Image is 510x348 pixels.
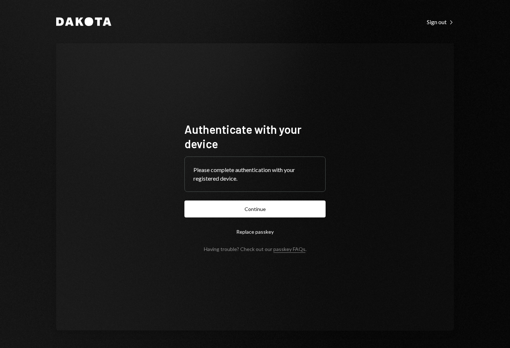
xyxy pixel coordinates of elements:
div: Having trouble? Check out our . [204,246,307,252]
button: Replace passkey [184,223,326,240]
a: passkey FAQs [273,246,305,253]
button: Continue [184,201,326,217]
div: Please complete authentication with your registered device. [193,166,317,183]
h1: Authenticate with your device [184,122,326,151]
a: Sign out [427,18,454,26]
